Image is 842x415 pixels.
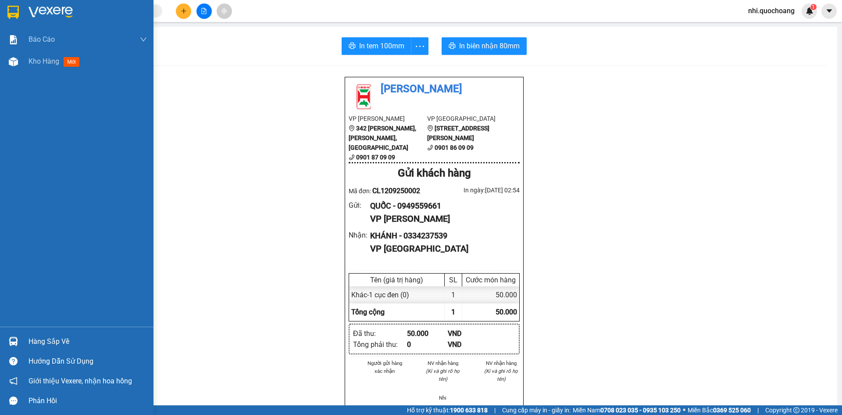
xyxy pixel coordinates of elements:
button: aim [217,4,232,19]
b: [STREET_ADDRESS][PERSON_NAME] [427,125,489,141]
span: Miền Bắc [688,405,751,415]
div: VND [448,328,489,339]
span: Tổng cộng [351,308,385,316]
div: Gửi : [349,200,370,211]
span: In biên nhận 80mm [459,40,520,51]
i: (Kí và ghi rõ họ tên) [426,368,460,382]
li: NV nhận hàng [482,359,520,367]
img: solution-icon [9,35,18,44]
li: Người gửi hàng xác nhận [366,359,403,375]
button: file-add [196,4,212,19]
li: [PERSON_NAME] [4,4,127,21]
span: question-circle [9,357,18,365]
span: more [411,41,428,52]
div: Gửi khách hàng [349,165,520,182]
button: printerIn biên nhận 80mm [442,37,527,55]
div: Tên (giá trị hàng) [351,276,442,284]
span: down [140,36,147,43]
span: In tem 100mm [359,40,404,51]
span: Kho hàng [29,57,59,65]
div: KHÁNH - 0334237539 [370,230,513,242]
img: logo.jpg [349,81,379,112]
span: printer [349,42,356,51]
div: 50.000 [407,328,448,339]
span: Cung cấp máy in - giấy in: [502,405,571,415]
span: message [9,397,18,405]
b: 342 [PERSON_NAME], [PERSON_NAME], [GEOGRAPHIC_DATA] [349,125,416,151]
span: copyright [793,407,799,413]
div: 1 [445,286,462,303]
li: VP [GEOGRAPHIC_DATA] [61,37,117,66]
span: 1 [451,308,455,316]
span: environment [349,125,355,131]
span: Khác - 1 cục đen (0) [351,291,409,299]
div: Mã đơn: [349,185,434,196]
span: notification [9,377,18,385]
div: SL [447,276,460,284]
li: [PERSON_NAME] [349,81,520,97]
strong: 0369 525 060 [713,407,751,414]
span: Giới thiệu Vexere, nhận hoa hồng [29,375,132,386]
div: Cước món hàng [464,276,517,284]
button: more [411,37,428,55]
span: file-add [201,8,207,14]
span: aim [221,8,227,14]
span: Miền Nam [573,405,681,415]
img: logo.jpg [4,4,35,35]
div: Tổng phải thu : [353,339,407,350]
span: ⚪️ [683,408,685,412]
button: printerIn tem 100mm [342,37,411,55]
div: QUỐC - 0949559661 [370,200,513,212]
span: 50.000 [496,308,517,316]
div: Nhận : [349,230,370,241]
li: Nhi [425,394,462,402]
span: phone [349,154,355,160]
span: plus [181,8,187,14]
button: plus [176,4,191,19]
span: | [757,405,759,415]
li: VP [GEOGRAPHIC_DATA] [427,114,506,123]
i: (Kí và ghi rõ họ tên) [484,368,518,382]
div: Hướng dẫn sử dụng [29,355,147,368]
strong: 0708 023 035 - 0935 103 250 [600,407,681,414]
span: Báo cáo [29,34,55,45]
span: CL1209250002 [372,187,420,195]
img: warehouse-icon [9,337,18,346]
b: 0901 86 09 09 [435,144,474,151]
b: 0901 87 09 09 [356,154,395,161]
span: | [494,405,496,415]
div: 0 [407,339,448,350]
img: logo-vxr [7,6,19,19]
span: phone [427,144,433,151]
div: 50.000 [462,286,519,303]
span: printer [449,42,456,51]
span: environment [427,125,433,131]
img: icon-new-feature [806,7,813,15]
div: Đã thu : [353,328,407,339]
li: VP [PERSON_NAME] [4,37,61,47]
div: Phản hồi [29,394,147,408]
div: VP [PERSON_NAME] [370,212,513,226]
span: Hỗ trợ kỹ thuật: [407,405,488,415]
span: caret-down [825,7,833,15]
li: VP [PERSON_NAME] [349,114,427,123]
div: Hàng sắp về [29,335,147,348]
li: NV nhận hàng [425,359,462,367]
button: caret-down [821,4,837,19]
div: In ngày: [DATE] 02:54 [434,185,520,195]
span: 1 [812,4,815,10]
strong: 1900 633 818 [450,407,488,414]
div: VND [448,339,489,350]
sup: 1 [810,4,817,10]
span: mới [64,57,79,67]
span: nhi.quochoang [741,5,802,16]
div: VP [GEOGRAPHIC_DATA] [370,242,513,256]
span: environment [4,49,11,55]
img: warehouse-icon [9,57,18,66]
